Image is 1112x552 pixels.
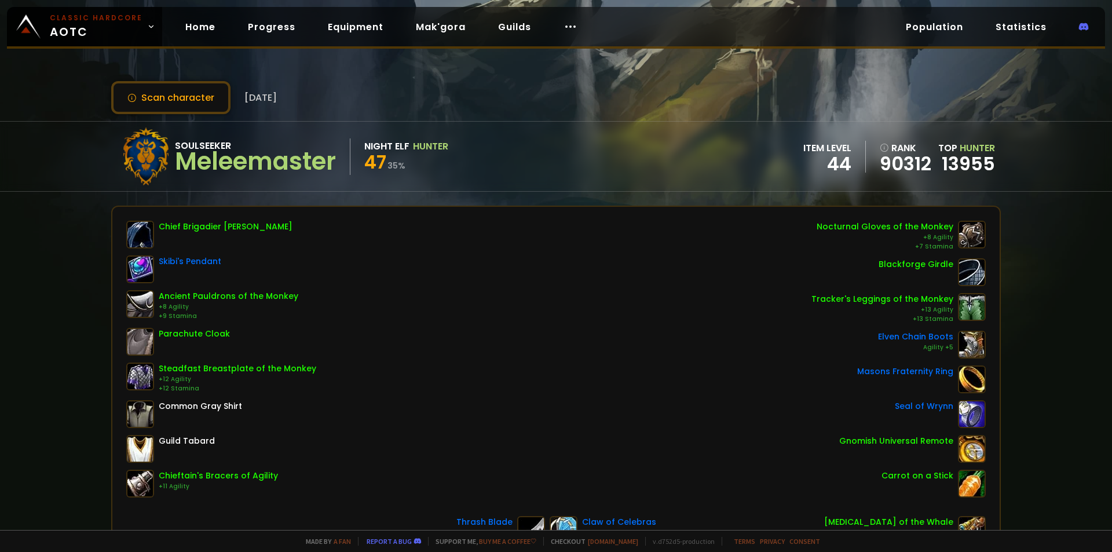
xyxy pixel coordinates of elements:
[50,13,142,23] small: Classic Hardcore
[111,81,231,114] button: Scan character
[479,537,536,546] a: Buy me a coffee
[126,255,154,283] img: item-13089
[958,258,986,286] img: item-6425
[407,15,475,39] a: Mak'gora
[938,141,995,155] div: Top
[159,328,230,340] div: Parachute Cloak
[857,365,953,378] div: Masons Fraternity Ring
[126,328,154,356] img: item-10518
[413,139,448,153] div: Hunter
[367,537,412,546] a: Report a bug
[175,138,336,153] div: Soulseeker
[881,470,953,482] div: Carrot on a Stick
[817,242,953,251] div: +7 Stamina
[126,435,154,463] img: item-5976
[126,363,154,390] img: item-15591
[159,255,221,268] div: Skibi's Pendant
[958,293,986,321] img: item-9922
[244,90,277,105] span: [DATE]
[958,221,986,248] img: item-15155
[817,233,953,242] div: +8 Agility
[428,537,536,546] span: Support me,
[319,15,393,39] a: Equipment
[582,516,656,528] div: Claw of Celebras
[878,343,953,352] div: Agility +5
[958,331,986,359] img: item-13125
[159,302,298,312] div: +8 Agility
[789,537,820,546] a: Consent
[897,15,972,39] a: Population
[942,151,995,177] a: 13955
[364,149,386,175] span: 47
[803,141,851,155] div: item level
[159,290,298,302] div: Ancient Pauldrons of the Monkey
[239,15,305,39] a: Progress
[159,312,298,321] div: +9 Stamina
[958,470,986,498] img: item-11122
[489,15,540,39] a: Guilds
[958,365,986,393] img: item-9533
[175,153,336,170] div: Meleemaster
[159,435,215,447] div: Guild Tabard
[126,400,154,428] img: item-3428
[960,141,995,155] span: Hunter
[387,160,405,171] small: 35 %
[299,537,351,546] span: Made by
[803,155,851,173] div: 44
[811,293,953,305] div: Tracker's Leggings of the Monkey
[824,528,953,538] div: +4 Spirit
[958,400,986,428] img: item-2933
[880,141,931,155] div: rank
[879,258,953,270] div: Blackforge Girdle
[159,470,278,482] div: Chieftain's Bracers of Agility
[159,363,316,375] div: Steadfast Breastplate of the Monkey
[760,537,785,546] a: Privacy
[159,482,278,491] div: +11 Agility
[811,315,953,324] div: +13 Stamina
[811,305,953,315] div: +13 Agility
[824,516,953,528] div: [MEDICAL_DATA] of the Whale
[895,400,953,412] div: Seal of Wrynn
[645,537,715,546] span: v. d752d5 - production
[456,516,513,528] div: Thrash Blade
[334,537,351,546] a: a fan
[839,435,953,447] div: Gnomish Universal Remote
[986,15,1056,39] a: Statistics
[159,221,292,233] div: Chief Brigadier [PERSON_NAME]
[734,537,755,546] a: Terms
[7,7,162,46] a: Classic HardcoreAOTC
[817,221,953,233] div: Nocturnal Gloves of the Monkey
[880,155,931,173] a: 90312
[50,13,142,41] span: AOTC
[543,537,638,546] span: Checkout
[176,15,225,39] a: Home
[126,221,154,248] img: item-4078
[159,384,316,393] div: +12 Stamina
[588,537,638,546] a: [DOMAIN_NAME]
[364,139,409,153] div: Night Elf
[159,375,316,384] div: +12 Agility
[878,331,953,343] div: Elven Chain Boots
[126,290,154,318] img: item-15608
[126,470,154,498] img: item-9949
[958,435,986,463] img: item-7506
[159,400,242,412] div: Common Gray Shirt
